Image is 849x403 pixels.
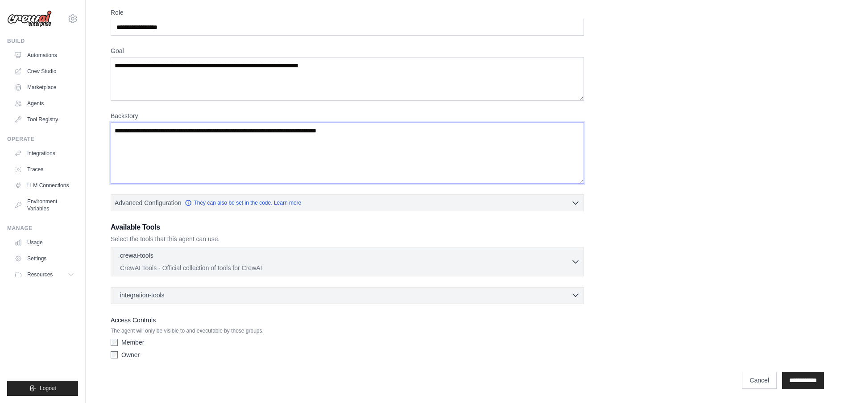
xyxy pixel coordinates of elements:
[115,291,580,300] button: integration-tools
[11,251,78,266] a: Settings
[111,327,584,334] p: The agent will only be visible to and executable by those groups.
[7,136,78,143] div: Operate
[111,46,584,55] label: Goal
[111,222,584,233] h3: Available Tools
[11,235,78,250] a: Usage
[7,10,52,27] img: Logo
[115,251,580,272] button: crewai-tools CrewAI Tools - Official collection of tools for CrewAI
[120,251,153,260] p: crewai-tools
[7,225,78,232] div: Manage
[11,267,78,282] button: Resources
[40,385,56,392] span: Logout
[111,234,584,243] p: Select the tools that this agent can use.
[185,199,301,206] a: They can also be set in the code. Learn more
[111,195,584,211] button: Advanced Configuration They can also be set in the code. Learn more
[11,178,78,193] a: LLM Connections
[120,263,571,272] p: CrewAI Tools - Official collection of tools for CrewAI
[111,111,584,120] label: Backstory
[27,271,53,278] span: Resources
[742,372,777,389] a: Cancel
[11,48,78,62] a: Automations
[7,381,78,396] button: Logout
[11,112,78,127] a: Tool Registry
[120,291,165,300] span: integration-tools
[11,96,78,111] a: Agents
[11,162,78,177] a: Traces
[7,37,78,45] div: Build
[11,64,78,78] a: Crew Studio
[121,350,140,359] label: Owner
[121,338,144,347] label: Member
[115,198,181,207] span: Advanced Configuration
[111,315,584,325] label: Access Controls
[11,194,78,216] a: Environment Variables
[11,146,78,160] a: Integrations
[111,8,584,17] label: Role
[11,80,78,95] a: Marketplace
